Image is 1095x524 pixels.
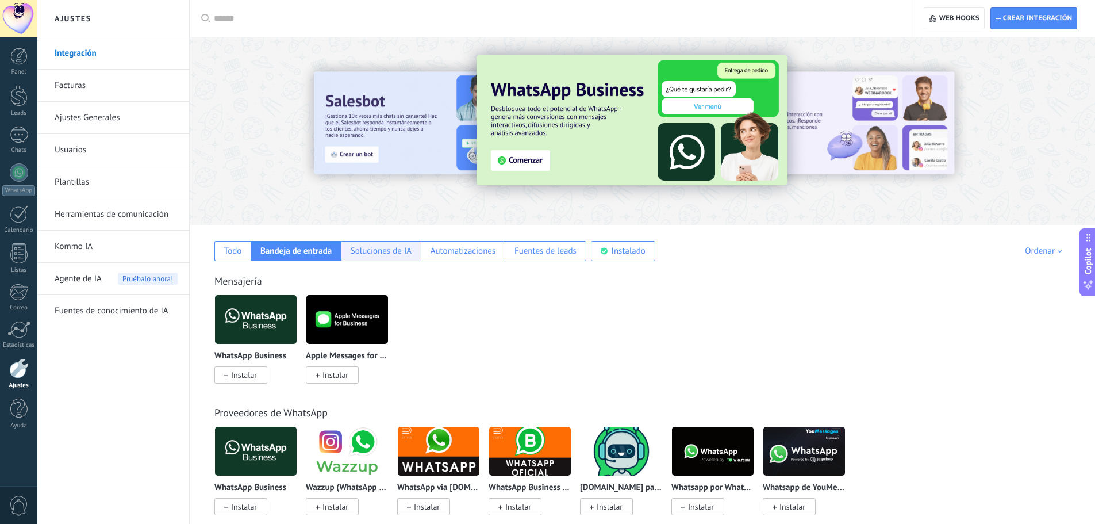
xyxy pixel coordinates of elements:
[55,263,102,295] span: Agente de IA
[489,423,571,479] img: logo_main.png
[779,502,805,512] span: Instalar
[763,423,845,479] img: logo_main.png
[118,273,178,285] span: Pruébalo ahora!
[431,246,496,257] div: Automatizaciones
[322,370,348,380] span: Instalar
[37,70,189,102] li: Facturas
[214,483,286,493] p: WhatsApp Business
[2,342,36,349] div: Estadísticas
[55,102,178,134] a: Ajustes Generales
[351,246,412,257] div: Soluciones de IA
[37,37,189,70] li: Integración
[597,502,623,512] span: Instalar
[924,7,984,29] button: Web hooks
[397,483,480,493] p: WhatsApp via [DOMAIN_NAME]
[55,37,178,70] a: Integración
[2,227,36,234] div: Calendario
[489,483,571,493] p: WhatsApp Business API ([GEOGRAPHIC_DATA]) via [DOMAIN_NAME]
[398,423,479,479] img: logo_main.png
[322,502,348,512] span: Instalar
[2,147,36,154] div: Chats
[314,72,559,174] img: Slide 2
[612,246,646,257] div: Instalado
[214,351,286,361] p: WhatsApp Business
[37,231,189,263] li: Kommo IA
[2,304,36,312] div: Correo
[55,263,178,295] a: Agente de IAPruébalo ahora!
[37,166,189,198] li: Plantillas
[939,14,979,23] span: Web hooks
[55,166,178,198] a: Plantillas
[260,246,332,257] div: Bandeja de entrada
[55,198,178,231] a: Herramientas de comunicación
[2,422,36,430] div: Ayuda
[55,70,178,102] a: Facturas
[215,423,297,479] img: logo_main.png
[763,483,846,493] p: Whatsapp de YouMessages
[1082,248,1094,274] span: Copilot
[55,295,178,327] a: Fuentes de conocimiento de IA
[215,292,297,347] img: logo_main.png
[580,483,663,493] p: [DOMAIN_NAME] para WhatsApp
[37,295,189,327] li: Fuentes de conocimiento de IA
[306,294,397,397] div: Apple Messages for Business
[2,68,36,76] div: Panel
[231,370,257,380] span: Instalar
[688,502,714,512] span: Instalar
[55,231,178,263] a: Kommo IA
[306,292,388,347] img: logo_main.png
[214,274,262,288] a: Mensajería
[306,423,388,479] img: logo_main.png
[581,423,662,479] img: logo_main.png
[2,110,36,117] div: Leads
[231,502,257,512] span: Instalar
[37,102,189,134] li: Ajustes Generales
[671,483,754,493] p: Whatsapp por Whatcrm y Telphin
[37,263,189,295] li: Agente de IA
[214,406,328,419] a: Proveedores de WhatsApp
[2,185,35,196] div: WhatsApp
[505,502,531,512] span: Instalar
[1025,246,1066,257] div: Ordenar
[37,134,189,166] li: Usuarios
[306,351,389,361] p: Apple Messages for Business
[224,246,242,257] div: Todo
[514,246,577,257] div: Fuentes de leads
[37,198,189,231] li: Herramientas de comunicación
[477,55,787,185] img: Slide 3
[672,423,754,479] img: logo_main.png
[990,7,1077,29] button: Crear integración
[414,502,440,512] span: Instalar
[55,134,178,166] a: Usuarios
[2,382,36,389] div: Ajustes
[709,72,954,174] img: Slide 1
[2,267,36,274] div: Listas
[1003,14,1072,23] span: Crear integración
[306,483,389,493] p: Wazzup (WhatsApp & Instagram)
[214,294,306,397] div: WhatsApp Business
